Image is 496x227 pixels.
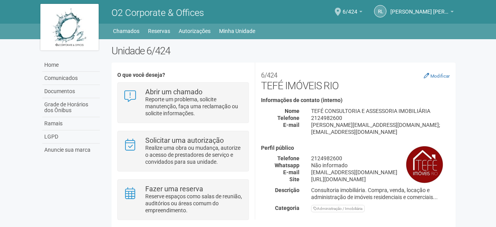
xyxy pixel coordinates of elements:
[145,185,203,193] strong: Fazer uma reserva
[277,115,299,121] strong: Telefone
[261,145,450,151] h4: Perfil público
[42,130,100,144] a: LGPD
[117,72,249,78] h4: O que você deseja?
[42,85,100,98] a: Documentos
[285,108,299,114] strong: Nome
[124,88,243,117] a: Abrir um chamado Reporte um problema, solicite manutenção, faça uma reclamação ou solicite inform...
[113,26,139,36] a: Chamados
[305,121,456,135] div: [PERSON_NAME][EMAIL_ADDRESS][DOMAIN_NAME]; [EMAIL_ADDRESS][DOMAIN_NAME]
[145,96,243,117] p: Reporte um problema, solicite manutenção, faça uma reclamação ou solicite informações.
[305,176,456,183] div: [URL][DOMAIN_NAME]
[275,187,299,193] strong: Descrição
[261,97,450,103] h4: Informações de contato (interno)
[261,71,277,79] small: 6/424
[179,26,211,36] a: Autorizações
[430,73,450,79] small: Modificar
[390,1,449,15] span: Robson Luiz Ferraro Motta
[283,169,299,175] strong: E-mail
[42,144,100,156] a: Anuncie sua marca
[405,145,444,184] img: business.png
[145,193,243,214] p: Reserve espaços como salas de reunião, auditórios ou áreas comum do empreendimento.
[289,176,299,182] strong: Site
[145,88,202,96] strong: Abrir um chamado
[42,98,100,117] a: Grade de Horários dos Ônibus
[305,187,456,201] div: Consultoria imobiliária. Compra, venda, locação e administração de imóveis residenciais e comerci...
[311,205,365,212] div: Administração / Imobiliária
[42,72,100,85] a: Comunicados
[145,136,224,144] strong: Solicitar uma autorização
[124,137,243,165] a: Solicitar uma autorização Realize uma obra ou mudança, autorize o acesso de prestadores de serviç...
[111,45,456,57] h2: Unidade 6/424
[305,114,456,121] div: 2124982600
[283,122,299,128] strong: E-mail
[305,162,456,169] div: Não informado
[305,107,456,114] div: TEFÉ CONSULTORIA E ASSESSORIA IMOBILIÁRIA
[277,155,299,161] strong: Telefone
[148,26,170,36] a: Reservas
[42,117,100,130] a: Ramais
[374,5,386,17] a: RL
[305,169,456,176] div: [EMAIL_ADDRESS][DOMAIN_NAME]
[261,68,450,92] h2: TEFÉ IMÓVEIS RIO
[40,4,99,50] img: logo.jpg
[275,205,299,211] strong: Categoria
[305,155,456,162] div: 2124982600
[124,185,243,214] a: Fazer uma reserva Reserve espaços como salas de reunião, auditórios ou áreas comum do empreendime...
[219,26,255,36] a: Minha Unidade
[42,59,100,72] a: Home
[275,162,299,168] strong: Whatsapp
[343,10,362,16] a: 6/424
[343,1,357,15] span: 6/424
[390,10,454,16] a: [PERSON_NAME] [PERSON_NAME]
[424,73,450,79] a: Modificar
[111,7,204,18] span: O2 Corporate & Offices
[145,144,243,165] p: Realize uma obra ou mudança, autorize o acesso de prestadores de serviço e convidados para sua un...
